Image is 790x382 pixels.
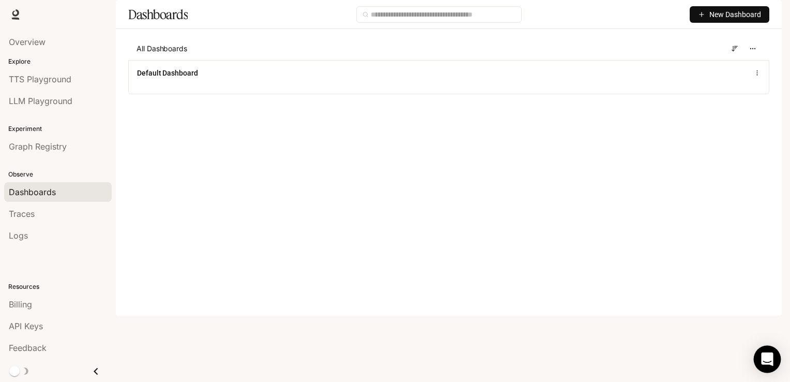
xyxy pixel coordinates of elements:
[754,346,781,373] div: Open Intercom Messenger
[136,43,187,54] span: All Dashboards
[709,9,761,20] span: New Dashboard
[128,4,188,25] h1: Dashboards
[690,6,769,23] button: New Dashboard
[137,68,198,78] a: Default Dashboard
